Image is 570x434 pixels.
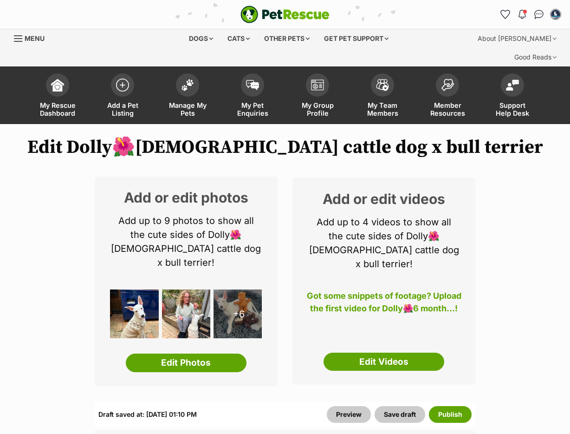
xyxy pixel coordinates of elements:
span: Menu [25,34,45,42]
div: Other pets [258,29,316,48]
div: Dogs [182,29,220,48]
a: Preview [327,406,371,423]
a: Favourites [498,7,513,22]
button: Publish [429,406,472,423]
span: My Pet Enquiries [232,101,273,117]
span: Support Help Desk [492,101,533,117]
ul: Account quick links [498,7,563,22]
h2: Add or edit videos [306,192,461,206]
a: Edit Videos [324,353,444,371]
span: My Group Profile [297,101,338,117]
img: team-members-icon-5396bd8760b3fe7c0b43da4ab00e1e3bb1a5d9ba89233759b79545d2d3fc5d0d.svg [376,79,389,91]
img: Sue Barker profile pic [551,10,560,19]
div: Get pet support [317,29,395,48]
button: My account [548,7,563,22]
img: dashboard-icon-eb2f2d2d3e046f16d808141f083e7271f6b2e854fb5c12c21221c1fb7104beca.svg [51,79,64,92]
a: Conversations [531,7,546,22]
a: Manage My Pets [155,69,220,124]
span: My Team Members [362,101,403,117]
img: group-profile-icon-3fa3cf56718a62981997c0bc7e787c4b2cf8bcc04b72c1350f741eb67cf2f40e.svg [311,79,324,91]
img: member-resources-icon-8e73f808a243e03378d46382f2149f9095a855e16c252ad45f914b54edf8863c.svg [441,79,454,91]
img: manage-my-pets-icon-02211641906a0b7f246fdf0571729dbe1e7629f14944591b6c1af311fb30b64b.svg [181,79,194,91]
p: Add up to 4 videos to show all the cute sides of Dolly🌺[DEMOGRAPHIC_DATA] cattle dog x bull terrier! [306,215,461,271]
div: About [PERSON_NAME] [471,29,563,48]
span: Member Resources [427,101,468,117]
p: Got some snippets of footage? Upload the first video for Dolly🌺6 month...! [306,289,461,320]
div: +6 [214,289,262,338]
h2: Add or edit photos [109,191,264,204]
a: PetRescue [240,6,330,23]
a: Support Help Desk [480,69,545,124]
a: My Team Members [350,69,415,124]
a: Add a Pet Listing [90,69,155,124]
span: Add a Pet Listing [102,101,143,117]
span: My Rescue Dashboard [37,101,78,117]
p: Add up to 9 photos to show all the cute sides of Dolly🌺[DEMOGRAPHIC_DATA] cattle dog x bull terrier! [109,214,264,270]
div: Good Reads [508,48,563,66]
button: Save draft [375,406,425,423]
img: logo-e224e6f780fb5917bec1dbf3a21bbac754714ae5b6737aabdf751b685950b380.svg [240,6,330,23]
img: pet-enquiries-icon-7e3ad2cf08bfb03b45e93fb7055b45f3efa6380592205ae92323e6603595dc1f.svg [246,80,259,90]
a: My Rescue Dashboard [25,69,90,124]
img: add-pet-listing-icon-0afa8454b4691262ce3f59096e99ab1cd57d4a30225e0717b998d2c9b9846f56.svg [116,79,129,92]
img: notifications-46538b983faf8c2785f20acdc204bb7945ddae34d4c08c2a6579f10ce5e182be.svg [518,10,526,19]
a: Menu [14,29,51,46]
div: Cats [221,29,256,48]
img: chat-41dd97257d64d25036548639549fe6c8038ab92f7586957e7f3b1b290dea8141.svg [534,10,544,19]
a: My Pet Enquiries [220,69,285,124]
a: Edit Photos [126,354,246,372]
div: Draft saved at: [DATE] 01:10 PM [98,406,197,423]
button: Notifications [515,7,530,22]
span: Manage My Pets [167,101,208,117]
img: help-desk-icon-fdf02630f3aa405de69fd3d07c3f3aa587a6932b1a1747fa1d2bba05be0121f9.svg [506,79,519,91]
a: Member Resources [415,69,480,124]
a: My Group Profile [285,69,350,124]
